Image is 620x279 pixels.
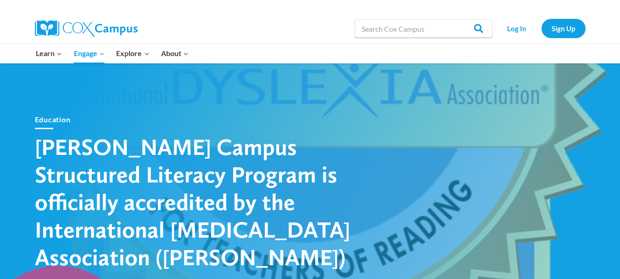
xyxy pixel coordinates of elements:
[355,19,492,38] input: Search Cox Campus
[542,19,586,38] a: Sign Up
[116,47,149,59] span: Explore
[74,47,105,59] span: Engage
[497,19,537,38] a: Log In
[35,20,138,37] img: Cox Campus
[161,47,189,59] span: About
[35,133,356,271] h1: [PERSON_NAME] Campus Structured Literacy Program is officially accredited by the International [M...
[36,47,62,59] span: Learn
[35,115,71,124] a: Education
[30,44,195,63] nav: Primary Navigation
[497,19,586,38] nav: Secondary Navigation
